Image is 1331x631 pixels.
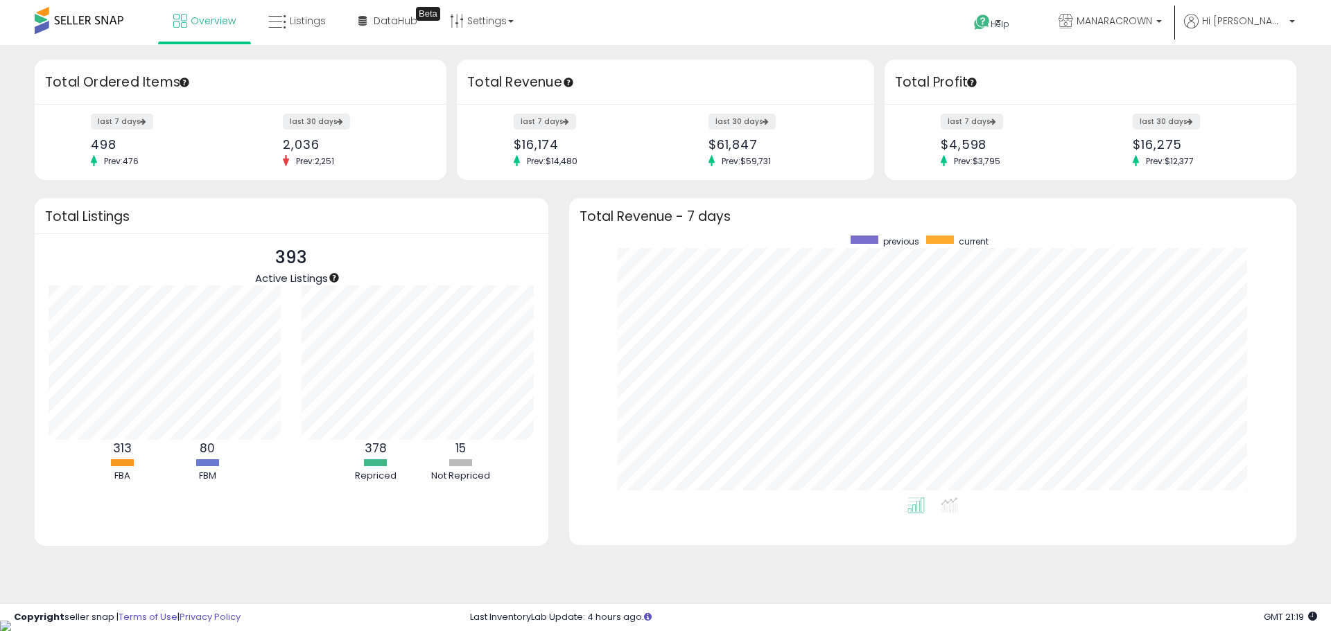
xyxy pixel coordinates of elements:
[365,440,387,456] b: 378
[467,73,864,92] h3: Total Revenue
[514,114,576,130] label: last 7 days
[941,114,1003,130] label: last 7 days
[290,14,326,28] span: Listings
[191,14,236,28] span: Overview
[708,137,850,152] div: $61,847
[91,137,230,152] div: 498
[895,73,1286,92] h3: Total Profit
[644,612,652,621] i: Click here to read more about un-synced listings.
[334,470,417,483] div: Repriced
[14,611,241,624] div: seller snap | |
[708,114,776,130] label: last 30 days
[959,235,989,247] span: current
[455,440,466,456] b: 15
[947,155,1007,167] span: Prev: $3,795
[1184,14,1295,45] a: Hi [PERSON_NAME]
[178,76,191,89] div: Tooltip anchor
[255,271,328,285] span: Active Listings
[470,611,1317,624] div: Last InventoryLab Update: 4 hours ago.
[283,114,350,130] label: last 30 days
[80,470,164,483] div: FBA
[963,3,1036,45] a: Help
[97,155,146,167] span: Prev: 476
[941,137,1080,152] div: $4,598
[255,245,328,271] p: 393
[200,440,215,456] b: 80
[1133,137,1272,152] div: $16,275
[180,610,241,623] a: Privacy Policy
[715,155,778,167] span: Prev: $59,731
[166,470,249,483] div: FBM
[14,610,64,623] strong: Copyright
[45,211,538,222] h3: Total Listings
[1139,155,1201,167] span: Prev: $12,377
[119,610,177,623] a: Terms of Use
[419,470,503,483] div: Not Repriced
[883,235,919,247] span: previous
[113,440,132,456] b: 313
[328,272,340,284] div: Tooltip anchor
[991,18,1009,30] span: Help
[1133,114,1200,130] label: last 30 days
[91,114,153,130] label: last 7 days
[520,155,584,167] span: Prev: $14,480
[514,137,655,152] div: $16,174
[562,76,575,89] div: Tooltip anchor
[1264,610,1317,623] span: 2025-10-7 21:19 GMT
[283,137,422,152] div: 2,036
[289,155,341,167] span: Prev: 2,251
[580,211,1286,222] h3: Total Revenue - 7 days
[1077,14,1152,28] span: MANARACROWN
[374,14,417,28] span: DataHub
[416,7,440,21] div: Tooltip anchor
[1202,14,1285,28] span: Hi [PERSON_NAME]
[973,14,991,31] i: Get Help
[966,76,978,89] div: Tooltip anchor
[45,73,436,92] h3: Total Ordered Items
